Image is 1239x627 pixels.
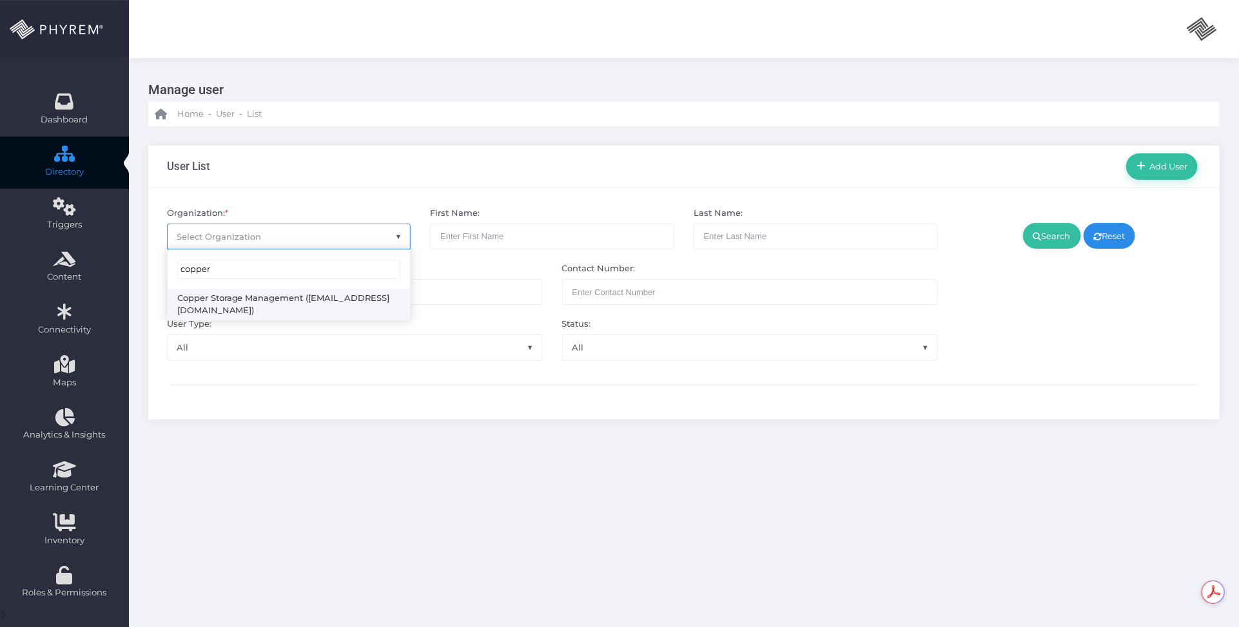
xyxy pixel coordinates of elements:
[8,271,121,284] span: Content
[694,207,743,220] label: Last Name:
[8,429,121,441] span: Analytics & Insights
[8,218,121,231] span: Triggers
[430,207,480,220] label: First Name:
[1126,153,1198,179] a: Add User
[216,102,235,126] a: User
[167,160,210,173] h3: User List
[216,108,235,121] span: User
[167,334,543,360] span: All
[206,108,213,121] li: -
[8,166,121,178] span: Directory
[1023,223,1081,249] a: Search
[1084,223,1136,249] a: Reset
[177,108,204,121] span: Home
[168,289,411,320] li: Copper Storage Management ([EMAIL_ADDRESS][DOMAIN_NAME])
[168,335,542,360] span: All
[8,481,121,494] span: Learning Center
[148,77,1210,102] h3: Manage user
[167,207,228,220] label: Organization:
[562,318,591,331] label: Status:
[694,224,938,249] input: Enter Last Name
[53,376,76,389] span: Maps
[8,534,121,547] span: Inventory
[1146,161,1188,171] span: Add User
[562,262,636,275] label: Contact Number:
[41,113,88,126] span: Dashboard
[247,108,262,121] span: List
[563,335,937,360] span: All
[8,586,121,599] span: Roles & Permissions
[167,318,211,331] label: User Type:
[155,102,204,126] a: Home
[247,102,262,126] a: List
[177,231,262,242] span: Select Organization
[562,334,938,360] span: All
[562,279,938,305] input: Maximum of 10 digits required
[430,224,674,249] input: Enter First Name
[8,323,121,336] span: Connectivity
[237,108,244,121] li: -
